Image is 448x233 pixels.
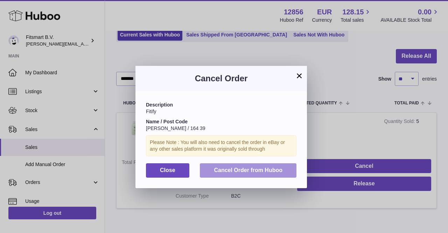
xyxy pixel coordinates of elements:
h3: Cancel Order [146,73,296,84]
button: Close [146,163,189,178]
div: Please Note : You will also need to cancel the order in eBay or any other sales platform it was o... [146,135,296,156]
span: Close [160,167,175,173]
span: [PERSON_NAME] / 164 39 [146,125,205,131]
button: × [295,71,303,80]
strong: Description [146,102,173,108]
span: Fitify [146,109,156,114]
strong: Name / Post Code [146,119,188,124]
button: Cancel Order from Huboo [200,163,296,178]
span: Cancel Order from Huboo [214,167,282,173]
